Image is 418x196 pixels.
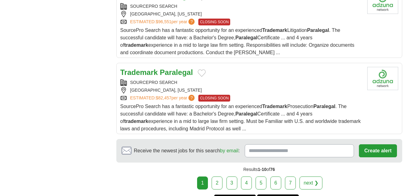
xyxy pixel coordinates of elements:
[198,69,206,77] button: Add to favorite jobs
[130,95,196,102] a: ESTIMATED:$82,457per year?
[285,176,296,189] a: 7
[307,28,329,33] strong: Paralegal
[120,87,362,94] div: [GEOGRAPHIC_DATA], [US_STATE]
[270,176,281,189] a: 6
[262,104,287,109] strong: Trademark
[116,163,402,176] div: Results of
[235,35,257,40] strong: Paralegal
[120,28,355,55] span: SourcePro Search has a fantastic opportunity for an experienced Litigation . The successful candi...
[188,19,195,25] span: ?
[359,144,397,157] button: Create alert
[120,68,193,76] a: Trademark Paralegal
[134,147,240,155] span: Receive the newest jobs for this search :
[156,19,171,24] span: $96,551
[262,28,287,33] strong: Trademark
[130,19,196,25] a: ESTIMATED:$96,551per year?
[299,176,322,189] a: next ❯
[198,19,230,25] span: CLOSING SOON
[120,79,362,86] div: SOURCEPRO SEARCH
[124,42,148,48] strong: trademark
[241,176,252,189] a: 4
[156,95,171,100] span: $82,457
[235,111,257,116] strong: Paralegal
[256,176,266,189] a: 5
[212,176,222,189] a: 2
[120,11,362,17] div: [GEOGRAPHIC_DATA], [US_STATE]
[160,68,193,76] strong: Paralegal
[226,176,237,189] a: 3
[120,3,362,10] div: SOURCEPRO SEARCH
[124,119,148,124] strong: trademark
[270,167,275,172] span: 76
[120,68,158,76] strong: Trademark
[313,104,335,109] strong: Paralegal
[188,95,195,101] span: ?
[197,176,208,189] div: 1
[258,167,266,172] span: 1-10
[220,148,239,153] a: by email
[198,95,230,102] span: CLOSING SOON
[367,67,398,90] img: Company logo
[120,104,361,131] span: SourcePro Search has a fantastic opportunity for an experienced Prosecution . The successful cand...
